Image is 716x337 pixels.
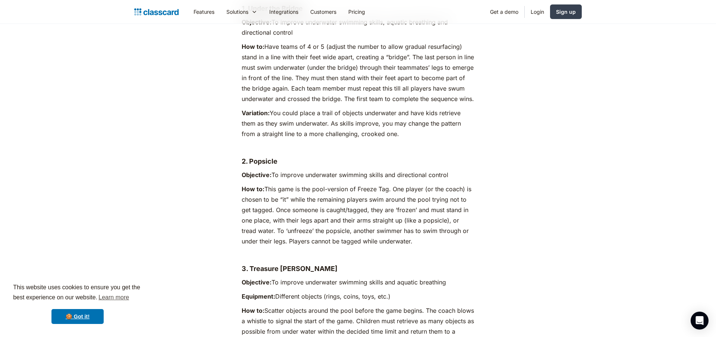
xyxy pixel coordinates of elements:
[6,276,149,331] div: cookieconsent
[242,184,474,246] p: This game is the pool-version of Freeze Tag. One player (or the coach) is chosen to be “it” while...
[550,4,582,19] a: Sign up
[525,3,550,20] a: Login
[134,7,179,17] a: home
[242,143,474,153] p: ‍
[691,312,709,330] div: Open Intercom Messenger
[242,108,474,139] p: You could place a trail of objects underwater and have kids retrieve them as they swim underwater...
[556,8,576,16] div: Sign up
[242,185,264,193] strong: How to:
[242,291,474,302] p: Different objects (rings, coins, toys, etc.)
[242,293,275,300] strong: Equipment:
[220,3,263,20] div: Solutions
[51,309,104,324] a: dismiss cookie message
[242,307,264,314] strong: How to:
[242,18,271,26] strong: Objective:
[13,283,142,303] span: This website uses cookies to ensure you get the best experience on our website.
[242,17,474,38] p: To improve underwater swimming skills, aquatic breathing and directional control
[484,3,524,20] a: Get a demo
[188,3,220,20] a: Features
[242,157,474,166] h4: 2. Popsicle
[242,43,264,50] strong: How to:
[342,3,371,20] a: Pricing
[242,264,474,273] h4: 3. Treasure [PERSON_NAME]
[242,41,474,104] p: Have teams of 4 or 5 (adjust the number to allow gradual resurfacing) stand in a line with their ...
[304,3,342,20] a: Customers
[242,277,474,287] p: To improve underwater swimming skills and aquatic breathing
[242,171,271,179] strong: Objective:
[242,109,270,117] strong: Variation:
[226,8,248,16] div: Solutions
[242,278,271,286] strong: Objective:
[242,170,474,180] p: To improve underwater swimming skills and directional control
[242,250,474,261] p: ‍
[97,292,130,303] a: learn more about cookies
[263,3,304,20] a: Integrations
